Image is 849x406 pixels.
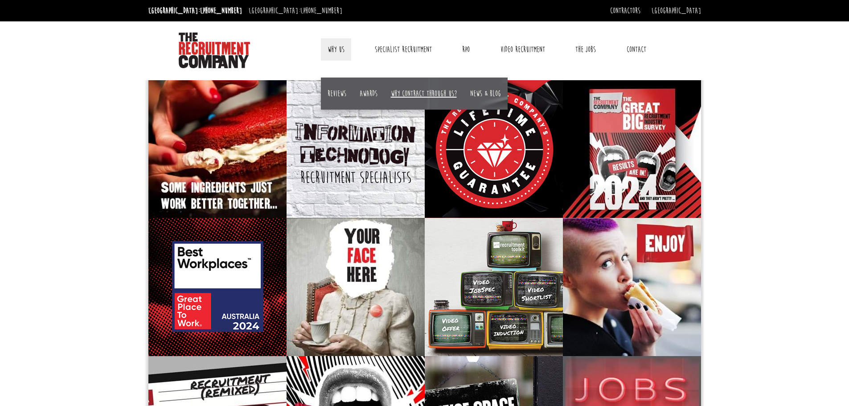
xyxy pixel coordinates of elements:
a: Reviews [328,89,346,98]
a: The Jobs [569,38,603,61]
a: [PHONE_NUMBER] [200,6,242,16]
a: RPO [455,38,476,61]
a: Specialist Recruitment [368,38,439,61]
a: Contractors [610,6,640,16]
a: News & Blog [470,89,501,98]
a: Why Us [321,38,351,61]
img: The Recruitment Company [179,33,250,68]
a: [PHONE_NUMBER] [300,6,342,16]
a: Why contract through us? [391,89,457,98]
a: Video Recruitment [494,38,552,61]
a: [GEOGRAPHIC_DATA] [652,6,701,16]
a: Awards [360,89,377,98]
a: Contact [620,38,653,61]
li: [GEOGRAPHIC_DATA]: [146,4,244,18]
li: [GEOGRAPHIC_DATA]: [246,4,345,18]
